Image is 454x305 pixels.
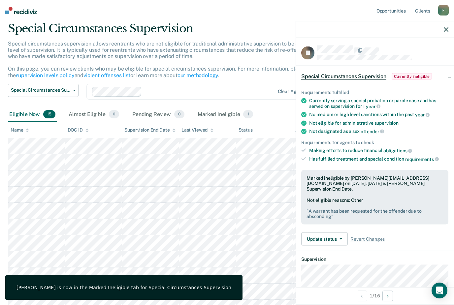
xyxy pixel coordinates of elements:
span: supervision [374,120,399,126]
span: Special Circumstances Supervision [11,87,70,93]
div: [PERSON_NAME] is now in the Marked Ineligible tab for Special Circumstances Supervision [16,285,231,290]
div: DOC ID [68,127,89,133]
span: 0 [174,110,184,119]
span: year [366,104,380,109]
div: Status [239,127,253,133]
div: Currently serving a special probation or parole case and has served on supervision for 1 [309,98,448,109]
div: Open Intercom Messenger [432,283,447,298]
span: Currently ineligible [392,73,432,80]
div: k [438,5,449,15]
button: Next Opportunity [382,290,393,301]
div: Supervision End Date [124,127,176,133]
div: Last Viewed [181,127,213,133]
span: 15 [43,110,55,119]
span: year [415,112,430,117]
div: Almost Eligible [67,107,120,122]
div: Marked ineligible by [PERSON_NAME][EMAIL_ADDRESS][DOMAIN_NAME] on [DATE]. [DATE] is [PERSON_NAME]... [307,175,443,192]
div: Clear agents [278,89,306,94]
div: Special Circumstances SupervisionCurrently ineligible [296,66,454,87]
div: Requirements fulfilled [301,90,448,95]
div: Not eligible reasons: Other [307,197,443,219]
a: supervision levels policy [16,72,75,78]
div: Special Circumstances Supervision [8,22,348,41]
span: obligations [383,148,412,153]
div: 1 / 16 [296,287,454,304]
dt: Supervision [301,257,448,262]
pre: " A warrant has been requested for the offender due to absconding " [307,208,443,219]
div: Not designated as a sex [309,129,448,135]
span: Special Circumstances Supervision [301,73,386,80]
p: Special circumstances supervision allows reentrants who are not eligible for traditional administ... [8,41,346,78]
div: No medium or high level sanctions within the past [309,112,448,118]
div: Name [11,127,29,133]
div: Requirements for agents to check [301,139,448,145]
span: requirements [405,156,439,162]
span: offender [361,129,384,134]
div: Eligible Now [8,107,57,122]
div: Marked Ineligible [196,107,254,122]
div: Has fulfilled treatment and special condition [309,156,448,162]
span: 1 [243,110,253,119]
img: Recidiviz [5,7,37,14]
div: Making efforts to reduce financial [309,148,448,154]
button: Update status [301,232,348,246]
button: Previous Opportunity [357,290,367,301]
a: violent offenses list [83,72,130,78]
div: Pending Review [131,107,186,122]
div: Not eligible for administrative [309,120,448,126]
span: Revert Changes [350,236,385,242]
span: 0 [109,110,119,119]
a: our methodology [178,72,218,78]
